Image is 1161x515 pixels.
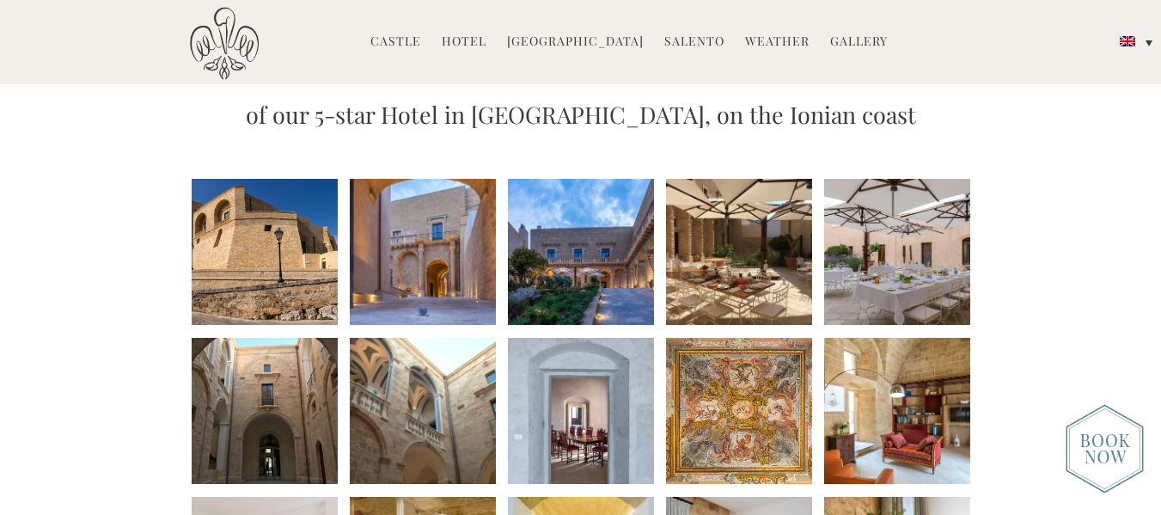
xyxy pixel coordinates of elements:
[830,33,888,52] a: Gallery
[442,33,486,52] a: Hotel
[664,33,724,52] a: Salento
[745,33,810,52] a: Weather
[370,33,421,52] a: Castle
[1120,36,1135,46] img: English
[507,33,644,52] a: [GEOGRAPHIC_DATA]
[190,7,259,80] img: Castello di Ugento
[1066,404,1144,494] img: new-booknow.png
